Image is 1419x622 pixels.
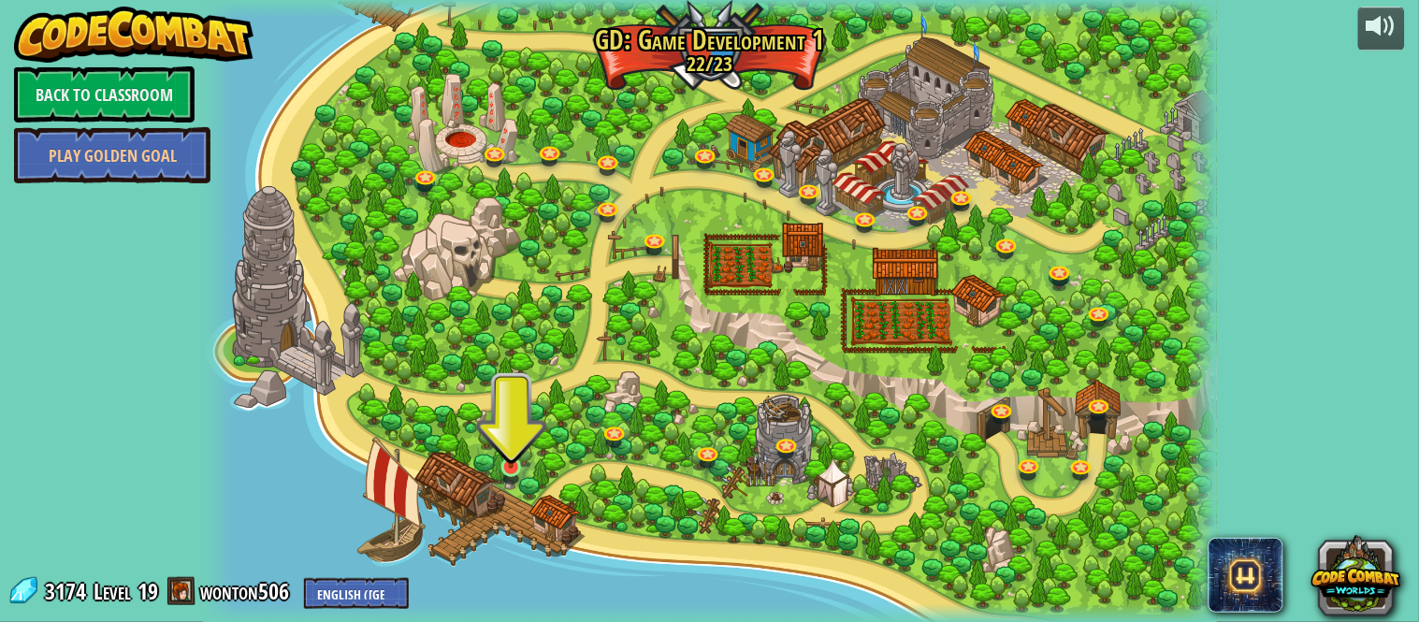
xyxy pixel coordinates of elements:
span: Level [94,576,131,607]
img: level-banner-started.png [499,412,524,469]
span: 3174 [45,576,92,606]
button: Adjust volume [1358,7,1405,51]
a: wonton506 [200,576,295,606]
a: Back to Classroom [14,66,195,123]
img: CodeCombat - Learn how to code by playing a game [14,7,253,63]
span: 19 [138,576,158,606]
a: Play Golden Goal [14,127,210,183]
